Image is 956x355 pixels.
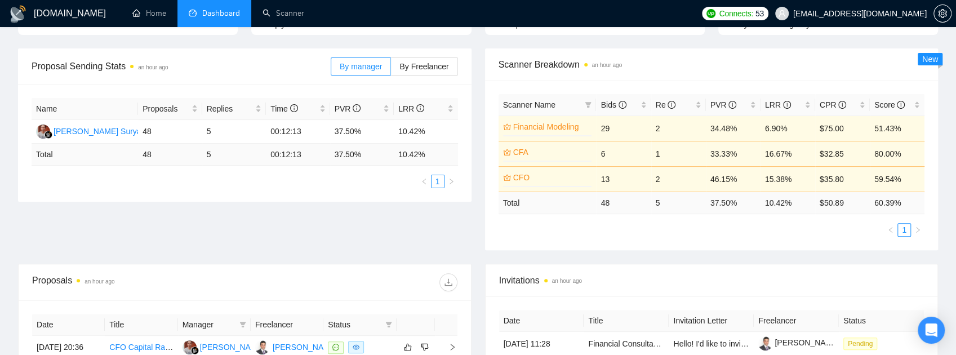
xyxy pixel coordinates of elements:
[73,20,94,29] span: 100%
[588,339,772,348] a: Financial Consultant Needed for Strategic Budgeting
[183,342,299,351] a: D[PERSON_NAME] Suryanto
[32,20,69,29] span: Relevance
[138,120,202,144] td: 48
[237,316,248,333] span: filter
[761,192,815,214] td: 10.42 %
[290,104,298,112] span: info-circle
[183,318,235,331] span: Manager
[202,98,266,120] th: Replies
[353,104,361,112] span: info-circle
[330,120,394,144] td: 37.50%
[36,125,50,139] img: D
[815,166,870,192] td: $35.80
[9,5,27,23] img: logo
[619,101,626,109] span: info-circle
[178,314,251,336] th: Manager
[815,141,870,166] td: $32.85
[706,192,761,214] td: 37.50 %
[200,341,299,353] div: [PERSON_NAME] Suryanto
[417,175,431,188] button: left
[651,192,706,214] td: 5
[416,104,424,112] span: info-circle
[706,141,761,166] td: 33.33%
[263,8,304,18] a: searchScanner
[383,316,394,333] span: filter
[207,103,253,115] span: Replies
[706,166,761,192] td: 46.15%
[499,310,584,332] th: Date
[202,120,266,144] td: 5
[332,344,339,350] span: message
[668,101,675,109] span: info-circle
[340,62,382,71] span: By manager
[183,340,197,354] img: D
[439,343,456,351] span: right
[870,192,924,214] td: 60.39 %
[513,171,590,184] a: CFO
[596,116,651,141] td: 29
[265,20,304,29] span: Reply Rate
[273,341,337,353] div: [PERSON_NAME]
[330,144,394,166] td: 37.50 %
[918,317,945,344] div: Open Intercom Messenger
[394,144,458,166] td: 10.42 %
[138,64,168,70] time: an hour ago
[513,121,590,133] a: Financial Modeling
[911,223,924,237] button: right
[399,62,448,71] span: By Freelancer
[421,178,428,185] span: left
[432,175,444,188] a: 1
[651,141,706,166] td: 1
[755,7,764,20] span: 53
[815,116,870,141] td: $75.00
[719,7,753,20] span: Connects:
[202,144,266,166] td: 5
[105,314,177,336] th: Title
[32,144,138,166] td: Total
[143,103,189,115] span: Proposals
[45,131,52,139] img: gigradar-bm.png
[132,8,166,18] a: homeHome
[191,347,199,354] img: gigradar-bm.png
[239,321,246,328] span: filter
[898,224,910,236] a: 1
[897,101,905,109] span: info-circle
[448,178,455,185] span: right
[499,57,925,72] span: Scanner Breakdown
[669,310,754,332] th: Invitation Letter
[922,55,938,64] span: New
[266,120,330,144] td: 00:12:13
[651,166,706,192] td: 2
[32,314,105,336] th: Date
[651,116,706,141] td: 2
[887,227,894,233] span: left
[32,59,331,73] span: Proposal Sending Stats
[933,5,951,23] button: setting
[843,338,877,350] span: Pending
[503,148,511,156] span: crown
[884,223,897,237] li: Previous Page
[503,174,511,181] span: crown
[761,116,815,141] td: 6.90%
[32,98,138,120] th: Name
[499,20,559,29] span: Acceptance Rate
[783,101,791,109] span: info-circle
[870,116,924,141] td: 51.43%
[394,120,458,144] td: 10.42%
[596,141,651,166] td: 6
[353,344,359,350] span: eye
[444,175,458,188] button: right
[418,340,432,354] button: dislike
[761,166,815,192] td: 15.38%
[398,104,424,113] span: LRR
[839,310,924,332] th: Status
[85,278,114,285] time: an hour ago
[32,273,244,291] div: Proposals
[255,342,337,351] a: UM[PERSON_NAME]
[266,144,330,166] td: 00:12:13
[563,20,568,29] span: --
[584,310,669,332] th: Title
[404,343,412,352] span: like
[585,101,592,108] span: filter
[444,175,458,188] li: Next Page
